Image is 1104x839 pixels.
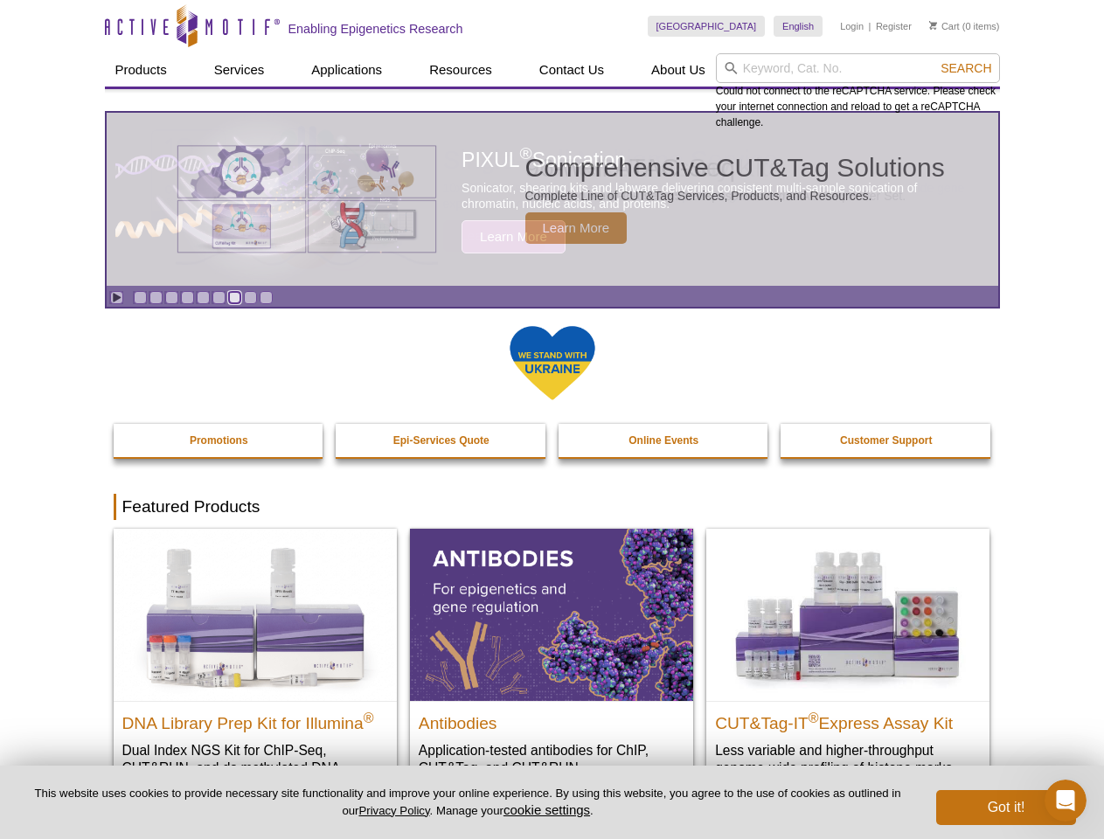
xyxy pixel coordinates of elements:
img: CUT&Tag-IT® Express Assay Kit [706,529,989,700]
p: Dual Index NGS Kit for ChIP-Seq, CUT&RUN, and ds methylated DNA assays. [122,741,388,794]
h2: Featured Products [114,494,991,520]
img: We Stand With Ukraine [509,324,596,402]
a: Go to slide 7 [228,291,241,304]
p: This website uses cookies to provide necessary site functionality and improve your online experie... [28,786,907,819]
strong: Epi-Services Quote [393,434,490,447]
a: Resources [419,53,503,87]
a: Customer Support [781,424,992,457]
a: Go to slide 9 [260,291,273,304]
p: Application-tested antibodies for ChIP, CUT&Tag, and CUT&RUN. [419,741,684,777]
img: DNA Library Prep Kit for Illumina [114,529,397,700]
a: Toggle autoplay [110,291,123,304]
span: Learn More [525,212,628,244]
img: Various genetic charts and diagrams. [176,144,438,254]
a: Go to slide 2 [149,291,163,304]
a: English [774,16,823,37]
a: Register [876,20,912,32]
sup: ® [364,710,374,725]
button: Search [935,60,996,76]
button: cookie settings [503,802,590,817]
h2: Antibodies [419,706,684,732]
li: (0 items) [929,16,1000,37]
p: Less variable and higher-throughput genome-wide profiling of histone marks​. [715,741,981,777]
a: About Us [641,53,716,87]
a: [GEOGRAPHIC_DATA] [648,16,766,37]
h2: Comprehensive CUT&Tag Solutions [525,155,945,181]
a: Online Events [559,424,770,457]
a: Go to slide 5 [197,291,210,304]
div: Could not connect to the reCAPTCHA service. Please check your internet connection and reload to g... [716,53,1000,130]
button: Got it! [936,790,1076,825]
span: Search [941,61,991,75]
strong: Online Events [628,434,698,447]
a: Products [105,53,177,87]
li: | [869,16,871,37]
img: All Antibodies [410,529,693,700]
a: Go to slide 8 [244,291,257,304]
sup: ® [809,710,819,725]
a: Cart [929,20,960,32]
strong: Customer Support [840,434,932,447]
h2: CUT&Tag-IT Express Assay Kit [715,706,981,732]
iframe: Intercom live chat [1045,780,1087,822]
a: Contact Us [529,53,614,87]
a: Go to slide 4 [181,291,194,304]
a: Login [840,20,864,32]
a: Promotions [114,424,325,457]
strong: Promotions [190,434,248,447]
a: Go to slide 6 [212,291,226,304]
a: Applications [301,53,392,87]
a: All Antibodies Antibodies Application-tested antibodies for ChIP, CUT&Tag, and CUT&RUN. [410,529,693,794]
input: Keyword, Cat. No. [716,53,1000,83]
a: DNA Library Prep Kit for Illumina DNA Library Prep Kit for Illumina® Dual Index NGS Kit for ChIP-... [114,529,397,811]
a: Epi-Services Quote [336,424,547,457]
h2: DNA Library Prep Kit for Illumina [122,706,388,732]
p: Complete Line of CUT&Tag Services, Products, and Resources. [525,188,945,204]
a: Privacy Policy [358,804,429,817]
a: Services [204,53,275,87]
a: CUT&Tag-IT® Express Assay Kit CUT&Tag-IT®Express Assay Kit Less variable and higher-throughput ge... [706,529,989,794]
img: Your Cart [929,21,937,30]
h2: Enabling Epigenetics Research [288,21,463,37]
article: Comprehensive CUT&Tag Solutions [107,113,998,286]
a: Go to slide 3 [165,291,178,304]
a: Various genetic charts and diagrams. Comprehensive CUT&Tag Solutions Complete Line of CUT&Tag Ser... [107,113,998,286]
a: Go to slide 1 [134,291,147,304]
